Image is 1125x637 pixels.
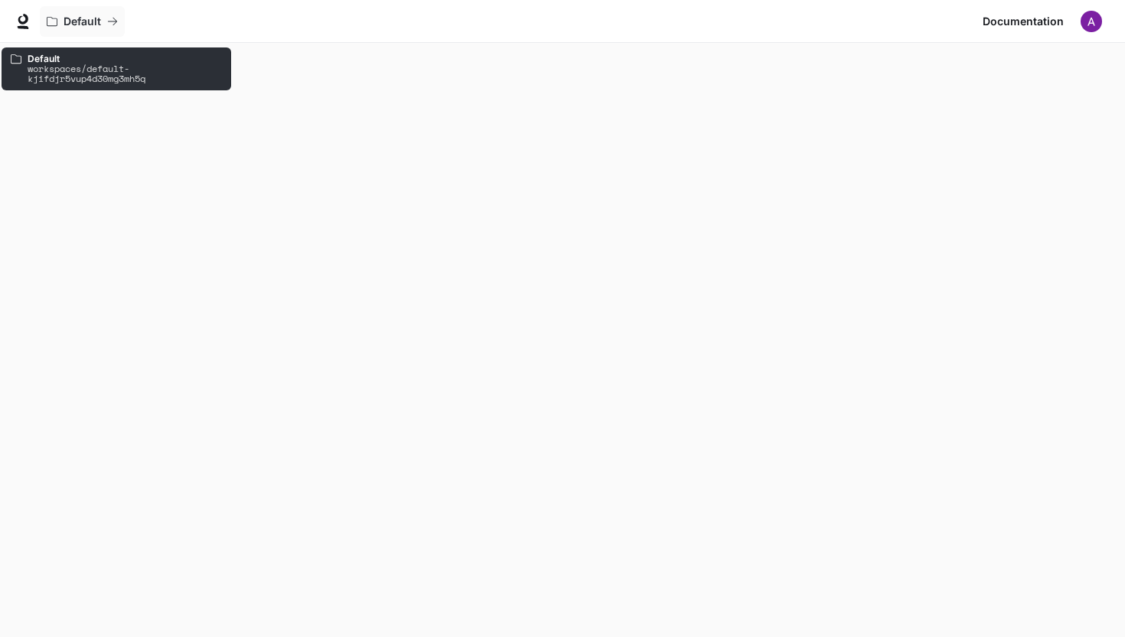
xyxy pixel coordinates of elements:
[983,12,1064,31] span: Documentation
[1076,6,1107,37] button: User avatar
[40,6,125,37] button: All workspaces
[28,54,222,64] p: Default
[1081,11,1102,32] img: User avatar
[64,15,101,28] p: Default
[977,6,1070,37] a: Documentation
[28,64,222,83] p: workspaces/default-kjifdjr5vup4d30mg3mh5q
